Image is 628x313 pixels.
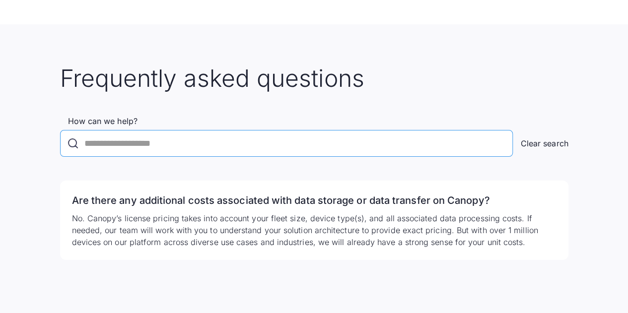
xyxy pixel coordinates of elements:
[72,192,557,208] h3: Are there any additional costs associated with data storage or data transfer on Canopy?
[60,64,568,93] h2: Frequently asked questions
[60,117,568,157] form: FAQ Search
[521,137,568,149] a: Clear search
[72,212,557,248] p: No. Canopy’s license pricing takes into account your fleet size, device type(s), and all associat...
[60,117,568,126] label: How can we help?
